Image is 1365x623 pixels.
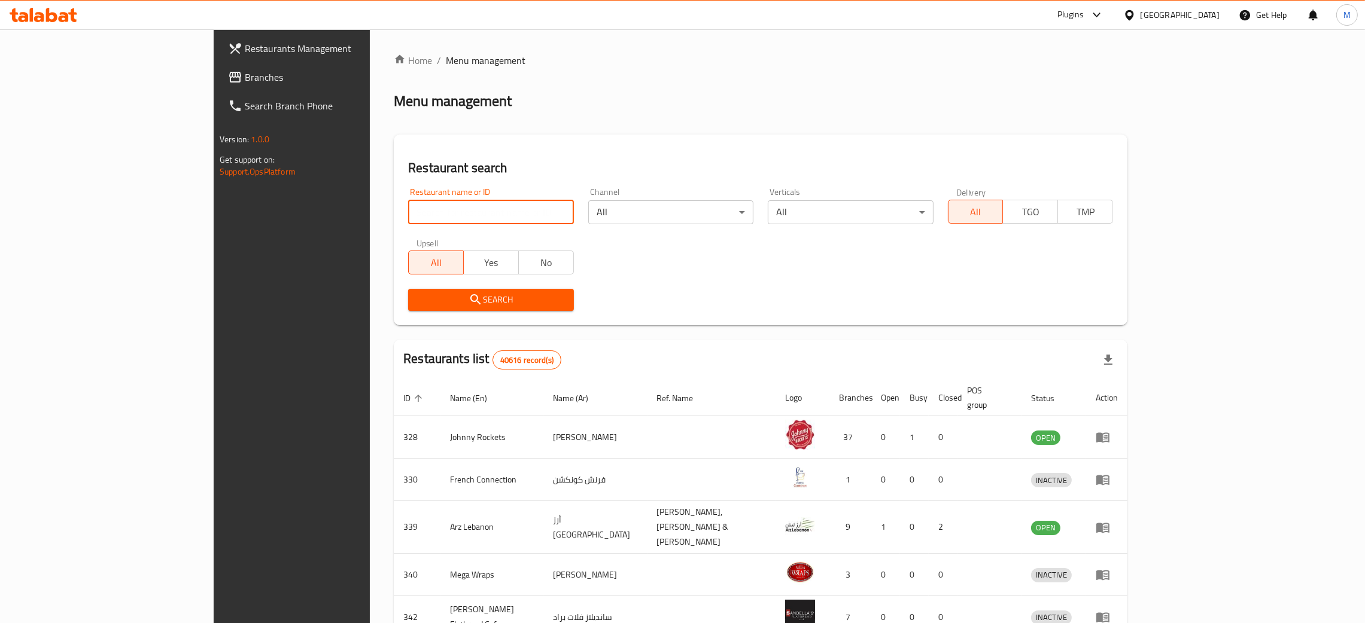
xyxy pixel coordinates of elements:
[440,459,543,501] td: French Connection
[829,501,871,554] td: 9
[785,557,815,587] img: Mega Wraps
[1031,474,1072,487] span: INACTIVE
[245,70,432,84] span: Branches
[871,416,900,459] td: 0
[394,91,512,111] h2: Menu management
[440,416,543,459] td: Johnny Rockets
[553,391,604,405] span: Name (Ar)
[1031,391,1070,405] span: Status
[829,380,871,416] th: Branches
[1086,380,1127,416] th: Action
[829,416,871,459] td: 37
[871,380,900,416] th: Open
[1031,568,1072,582] div: INACTIVE
[785,420,815,450] img: Johnny Rockets
[440,554,543,596] td: Mega Wraps
[218,63,442,91] a: Branches
[929,416,957,459] td: 0
[1141,8,1220,22] div: [GEOGRAPHIC_DATA]
[588,200,753,224] div: All
[218,34,442,63] a: Restaurants Management
[785,462,815,492] img: French Connection
[1343,8,1351,22] span: M
[1008,203,1053,221] span: TGO
[493,355,561,366] span: 40616 record(s)
[900,501,929,554] td: 0
[929,501,957,554] td: 2
[440,501,543,554] td: Arz Lebanon
[463,251,519,274] button: Yes
[418,292,564,307] span: Search
[414,254,459,271] span: All
[417,239,439,247] label: Upsell
[768,200,933,224] div: All
[900,554,929,596] td: 0
[1096,520,1118,535] div: Menu
[1031,473,1072,487] div: INACTIVE
[900,380,929,416] th: Busy
[967,383,1007,412] span: POS group
[469,254,514,271] span: Yes
[1031,521,1060,535] span: OPEN
[1096,472,1118,487] div: Menu
[218,91,442,120] a: Search Branch Phone
[403,391,426,405] span: ID
[1057,200,1113,224] button: TMP
[956,188,986,196] label: Delivery
[245,41,432,56] span: Restaurants Management
[543,416,647,459] td: [PERSON_NAME]
[871,501,900,554] td: 1
[1031,568,1072,582] span: INACTIVE
[948,200,1004,224] button: All
[829,459,871,501] td: 1
[408,251,464,274] button: All
[1094,346,1123,374] div: Export file
[220,152,275,167] span: Get support on:
[929,380,957,416] th: Closed
[524,254,569,271] span: No
[871,459,900,501] td: 0
[408,289,573,311] button: Search
[776,380,829,416] th: Logo
[251,132,269,147] span: 1.0.0
[953,203,999,221] span: All
[408,159,1113,177] h2: Restaurant search
[446,53,525,68] span: Menu management
[245,99,432,113] span: Search Branch Phone
[543,501,647,554] td: أرز [GEOGRAPHIC_DATA]
[785,510,815,540] img: Arz Lebanon
[929,554,957,596] td: 0
[871,554,900,596] td: 0
[1002,200,1058,224] button: TGO
[1057,8,1084,22] div: Plugins
[220,132,249,147] span: Version:
[657,391,709,405] span: Ref. Name
[403,350,561,369] h2: Restaurants list
[1096,430,1118,444] div: Menu
[394,53,1127,68] nav: breadcrumb
[829,554,871,596] td: 3
[450,391,503,405] span: Name (En)
[493,350,561,369] div: Total records count
[929,459,957,501] td: 0
[1031,431,1060,445] span: OPEN
[900,459,929,501] td: 0
[220,164,296,179] a: Support.OpsPlatform
[543,554,647,596] td: [PERSON_NAME]
[1096,567,1118,582] div: Menu
[900,416,929,459] td: 1
[647,501,776,554] td: [PERSON_NAME],[PERSON_NAME] & [PERSON_NAME]
[543,459,647,501] td: فرنش كونكشن
[1063,203,1108,221] span: TMP
[518,251,574,274] button: No
[408,200,573,224] input: Search for restaurant name or ID..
